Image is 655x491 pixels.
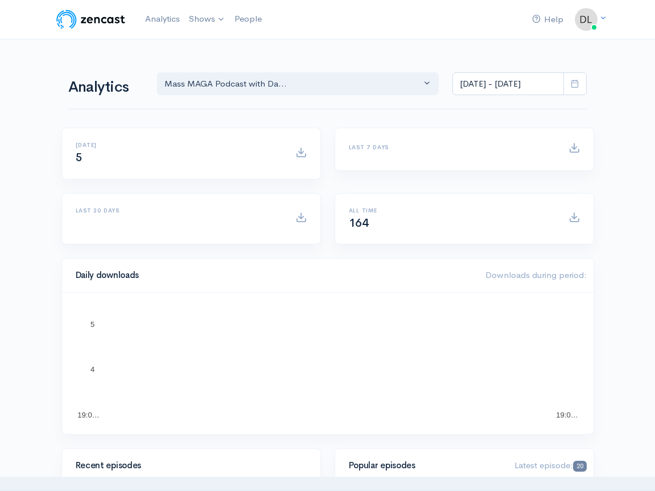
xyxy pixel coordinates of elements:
[76,461,300,470] h4: Recent episodes
[141,7,184,31] a: Analytics
[349,461,501,470] h4: Popular episodes
[90,320,94,329] text: 5
[157,72,439,96] button: Mass MAGA Podcast with Da...
[76,207,282,214] h6: Last 30 days
[230,7,266,31] a: People
[485,269,587,280] span: Downloads during period:
[76,271,472,280] h4: Daily downloads
[349,144,555,150] h6: Last 7 days
[452,72,564,96] input: analytics date range selector
[184,7,230,32] a: Shows
[528,7,568,32] a: Help
[575,8,598,31] img: ...
[76,306,580,420] svg: A chart.
[55,8,127,31] img: ZenCast Logo
[514,460,586,470] span: Latest episode:
[77,411,99,419] text: 19:0…
[76,150,83,165] span: 5
[349,207,555,214] h6: All time
[90,365,94,374] text: 4
[556,411,578,419] text: 19:0…
[76,142,282,148] h6: [DATE]
[573,461,586,472] span: 20
[68,79,143,96] h1: Analytics
[164,77,422,91] div: Mass MAGA Podcast with Da...
[349,216,369,230] span: 164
